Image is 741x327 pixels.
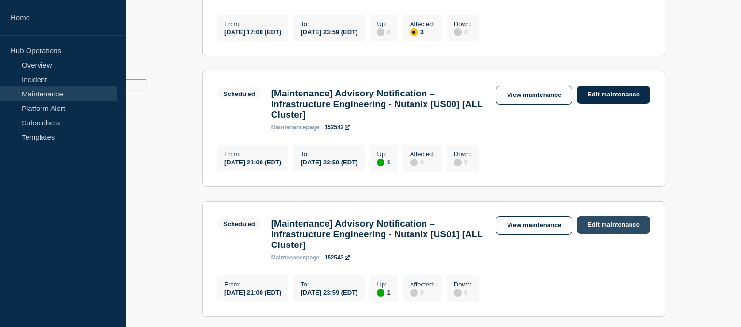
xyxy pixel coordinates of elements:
h3: [Maintenance] Advisory Notification – Infrastructure Engineering - Nutanix [US00] [ALL Cluster] [271,88,486,120]
p: Affected : [410,281,435,288]
div: disabled [454,159,462,166]
div: up [377,289,384,297]
div: disabled [410,159,418,166]
div: 0 [377,27,390,36]
p: To : [301,281,357,288]
p: Down : [454,281,472,288]
div: Scheduled [223,90,255,97]
div: 1 [377,158,390,166]
div: [DATE] 21:00 (EDT) [224,158,281,166]
p: Down : [454,20,472,27]
h3: [Maintenance] Advisory Notification – Infrastructure Engineering - Nutanix [US01] [ALL Cluster] [271,218,486,250]
p: Up : [377,281,390,288]
p: Up : [377,20,390,27]
p: Down : [454,150,472,158]
a: Edit maintenance [577,216,650,234]
p: Affected : [410,150,435,158]
div: [DATE] 23:59 (EDT) [301,27,357,36]
div: 0 [454,288,472,297]
div: 3 [410,27,435,36]
div: Scheduled [223,220,255,228]
div: 0 [410,158,435,166]
div: 0 [454,27,472,36]
div: affected [410,28,418,36]
div: [DATE] 23:59 (EDT) [301,158,357,166]
a: View maintenance [496,86,572,105]
div: [DATE] 23:59 (EDT) [301,288,357,296]
div: [DATE] 17:00 (EDT) [224,27,281,36]
p: page [271,124,320,131]
p: From : [224,20,281,27]
div: disabled [454,289,462,297]
div: disabled [377,28,384,36]
div: disabled [410,289,418,297]
p: To : [301,150,357,158]
div: [DATE] 21:00 (EDT) [224,288,281,296]
p: Up : [377,150,390,158]
div: up [377,159,384,166]
p: From : [224,150,281,158]
p: To : [301,20,357,27]
a: 152542 [324,124,349,131]
p: From : [224,281,281,288]
a: 152543 [324,254,349,261]
div: 1 [377,288,390,297]
a: View maintenance [496,216,572,235]
a: Edit maintenance [577,86,650,104]
div: disabled [454,28,462,36]
p: Affected : [410,20,435,27]
span: maintenance [271,124,306,131]
div: 0 [410,288,435,297]
div: 0 [454,158,472,166]
p: page [271,254,320,261]
span: maintenance [271,254,306,261]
